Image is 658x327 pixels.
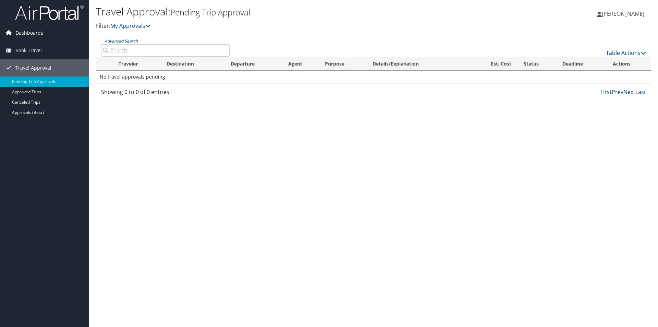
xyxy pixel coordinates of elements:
[112,57,160,71] th: Traveler: activate to sort column ascending
[597,3,651,24] a: [PERSON_NAME]
[15,4,84,21] img: airportal-logo.png
[635,88,646,96] a: Last
[101,44,230,57] input: Advanced Search
[612,88,623,96] a: Prev
[110,22,151,30] a: My Approvals
[606,49,646,57] a: Table Actions
[366,57,468,71] th: Details/Explanation
[15,24,43,42] span: Dashboards
[517,57,556,71] th: Status: activate to sort column ascending
[607,57,651,71] th: Actions
[600,88,612,96] a: First
[602,10,644,17] span: [PERSON_NAME]
[623,88,635,96] a: Next
[96,71,651,83] td: No travel approvals pending
[556,57,607,71] th: Deadline: activate to sort column descending
[468,57,517,71] th: Est. Cost: activate to sort column ascending
[170,7,250,18] small: Pending Trip Approval
[224,57,282,71] th: Departure: activate to sort column ascending
[96,4,466,19] h1: Travel Approval:
[15,42,42,59] span: Book Travel
[282,57,318,71] th: Agent
[319,57,366,71] th: Purpose
[105,38,138,44] a: Advanced Search
[15,59,51,77] span: Travel Approval
[160,57,224,71] th: Destination: activate to sort column ascending
[96,22,466,31] p: Filter:
[101,88,230,100] div: Showing 0 to 0 of 0 entries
